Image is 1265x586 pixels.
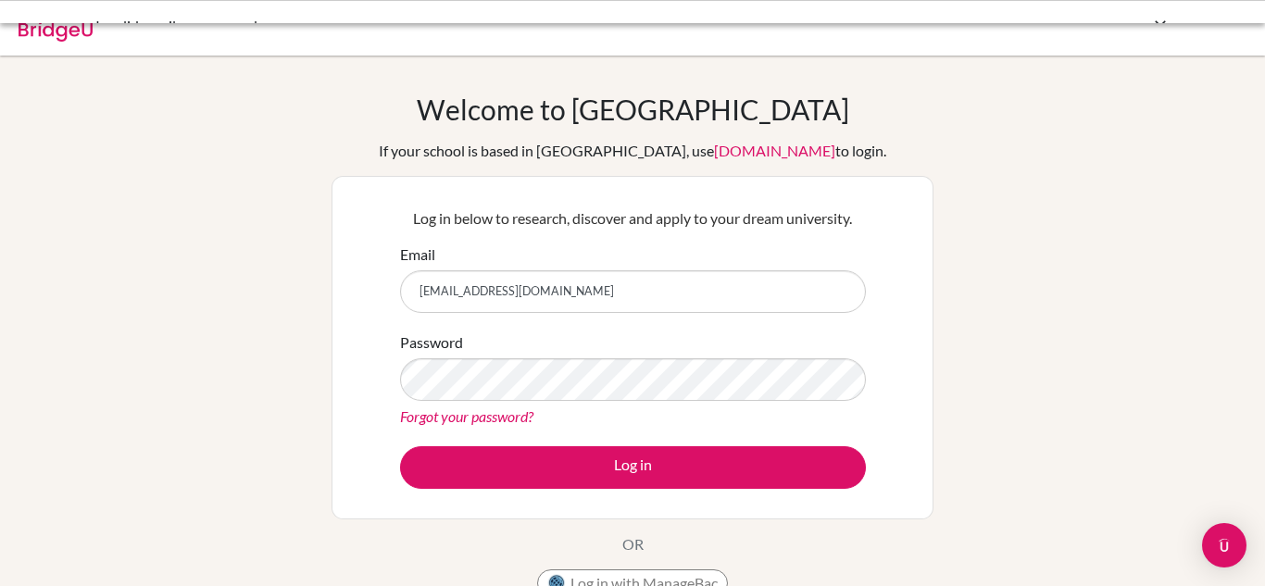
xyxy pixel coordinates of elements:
label: Email [400,243,435,266]
button: Log in [400,446,866,489]
div: Open Intercom Messenger [1202,523,1246,567]
label: Password [400,331,463,354]
h1: Welcome to [GEOGRAPHIC_DATA] [417,93,849,126]
a: Forgot your password? [400,407,533,425]
p: OR [622,533,644,555]
img: Bridge-U [19,12,93,42]
div: Invalid email or password. [95,15,892,37]
div: If your school is based in [GEOGRAPHIC_DATA], use to login. [379,140,886,162]
a: [DOMAIN_NAME] [714,142,835,159]
p: Log in below to research, discover and apply to your dream university. [400,207,866,230]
